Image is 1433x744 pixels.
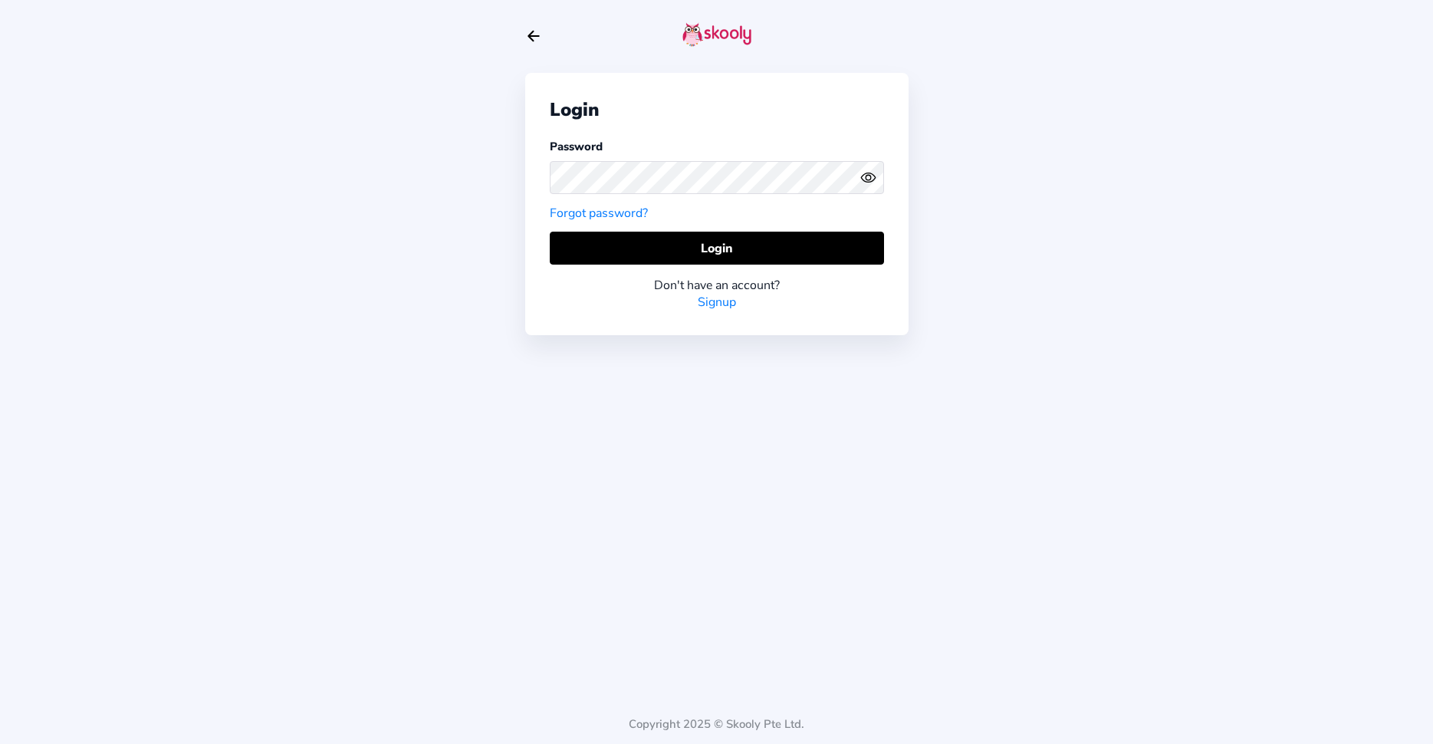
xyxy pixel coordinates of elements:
[550,277,884,294] div: Don't have an account?
[698,294,736,311] a: Signup
[550,97,884,122] div: Login
[525,28,542,44] button: arrow back outline
[550,205,648,222] a: Forgot password?
[682,22,751,47] img: skooly-logo.png
[860,170,876,186] ion-icon: eye outline
[550,139,603,154] label: Password
[550,232,884,265] button: Login
[860,170,883,186] button: eye outlineeye off outline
